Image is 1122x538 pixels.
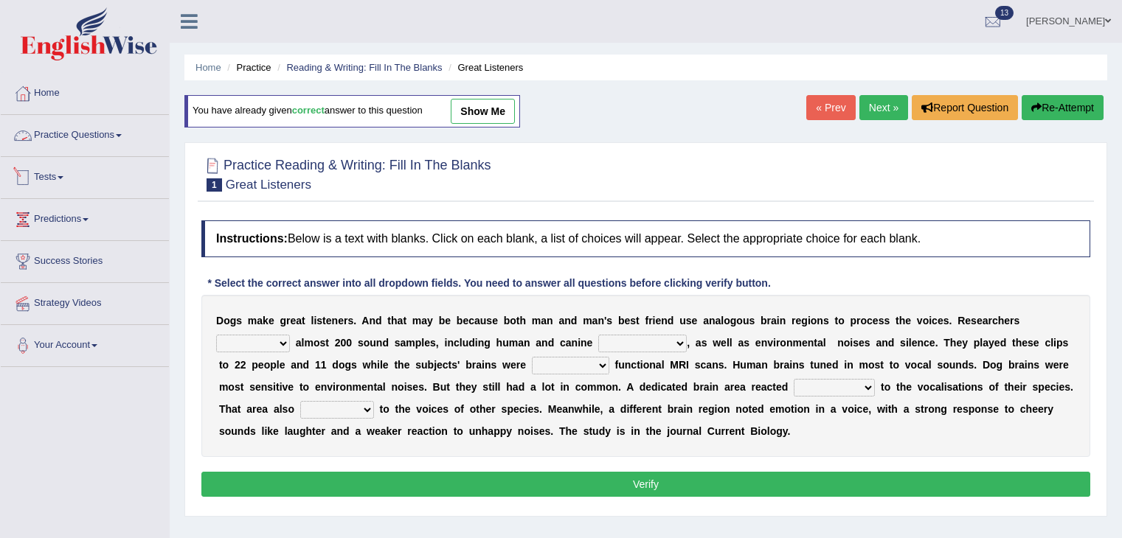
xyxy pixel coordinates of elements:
[721,337,727,349] b: e
[1050,337,1053,349] b: l
[980,337,983,349] b: l
[983,337,988,349] b: a
[988,315,991,326] b: r
[709,315,716,326] b: n
[394,359,398,371] b: t
[395,337,401,349] b: s
[859,337,865,349] b: e
[865,337,870,349] b: s
[434,359,437,371] b: j
[957,315,965,326] b: R
[302,337,305,349] b: l
[721,315,724,326] b: l
[838,315,845,326] b: o
[375,315,382,326] b: d
[625,359,631,371] b: n
[1016,337,1022,349] b: h
[541,315,547,326] b: a
[850,337,853,349] b: i
[884,315,890,326] b: s
[383,359,389,371] b: e
[802,337,808,349] b: e
[547,315,553,326] b: n
[624,315,630,326] b: e
[703,315,709,326] b: a
[224,60,271,74] li: Practice
[896,315,899,326] b: t
[578,337,581,349] b: i
[398,359,404,371] b: h
[724,315,730,326] b: o
[873,315,879,326] b: e
[380,359,383,371] b: l
[377,359,380,371] b: i
[226,178,311,192] small: Great Listeners
[971,315,977,326] b: s
[346,337,352,349] b: 0
[817,337,823,349] b: a
[236,315,242,326] b: s
[905,315,911,326] b: e
[938,315,943,326] b: e
[224,315,230,326] b: o
[491,359,496,371] b: s
[653,315,656,326] b: i
[738,337,744,349] b: a
[950,337,957,349] b: h
[269,315,274,326] b: e
[332,315,339,326] b: n
[755,337,761,349] b: e
[618,315,625,326] b: b
[909,337,912,349] b: l
[258,359,264,371] b: e
[516,315,520,326] b: t
[201,155,491,192] h2: Practice Reading & Writing: Fill In The Blanks
[998,315,1005,326] b: h
[332,359,339,371] b: d
[401,337,406,349] b: a
[510,359,516,371] b: e
[1033,337,1039,349] b: e
[286,62,442,73] a: Reading & Writing: Fill In The Blanks
[474,315,480,326] b: a
[811,315,817,326] b: o
[992,315,998,326] b: c
[656,315,662,326] b: e
[630,315,636,326] b: s
[316,315,322,326] b: s
[478,337,485,349] b: n
[713,337,721,349] b: w
[290,315,296,326] b: e
[786,337,793,349] b: n
[443,359,449,371] b: c
[882,337,888,349] b: n
[353,315,356,326] b: .
[1014,315,1020,326] b: s
[427,315,433,326] b: y
[532,315,541,326] b: m
[1,199,169,236] a: Predictions
[859,95,908,120] a: Next »
[983,315,988,326] b: a
[415,359,421,371] b: s
[518,337,524,349] b: a
[679,315,686,326] b: u
[587,337,593,349] b: e
[339,359,345,371] b: o
[338,315,344,326] b: e
[449,359,452,371] b: t
[304,337,313,349] b: m
[496,337,503,349] b: h
[480,315,487,326] b: u
[428,359,434,371] b: b
[1,241,169,278] a: Success Stories
[492,315,498,326] b: e
[216,232,288,245] b: Instructions:
[771,315,777,326] b: a
[475,337,478,349] b: i
[856,315,860,326] b: r
[387,315,391,326] b: t
[280,359,285,371] b: e
[823,315,829,326] b: s
[1045,337,1050,349] b: c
